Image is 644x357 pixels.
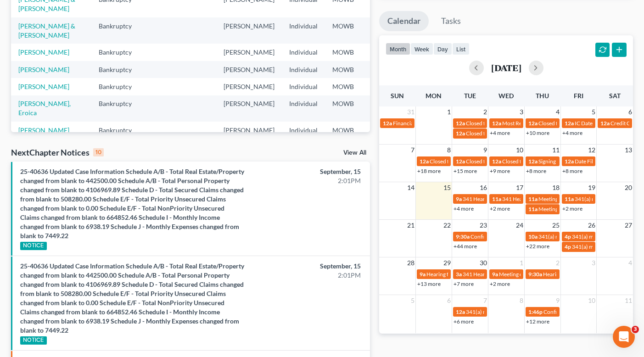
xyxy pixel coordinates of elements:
td: [PERSON_NAME] [216,44,282,61]
a: +12 more [526,318,549,325]
td: 7 [370,78,416,95]
a: +4 more [454,205,474,212]
td: [PERSON_NAME] [216,78,282,95]
span: Thu [536,92,549,100]
button: day [433,43,452,55]
span: 9a [456,195,462,202]
span: Closed for [PERSON_NAME] & [PERSON_NAME] [466,158,583,165]
span: 12a [383,120,392,127]
a: [PERSON_NAME] [18,83,69,90]
span: Sun [391,92,404,100]
span: 11a [565,195,574,202]
a: View All [343,150,366,156]
span: 3 [519,106,524,117]
div: September, 15 [253,167,361,176]
td: [PERSON_NAME] [216,122,282,148]
span: 12a [456,308,465,315]
td: Individual [282,44,325,61]
td: Individual [282,61,325,78]
span: 12a [528,158,538,165]
span: Confirmation Hearing for [PERSON_NAME] [470,233,576,240]
span: 2 [482,106,488,117]
h2: [DATE] [491,63,521,73]
span: 4p [565,233,571,240]
span: 15 [442,182,452,193]
span: 3 [632,326,639,333]
div: 2:01PM [253,176,361,185]
span: 3a [456,271,462,278]
a: +6 more [454,318,474,325]
span: 29 [442,257,452,268]
span: 9:30a [528,271,542,278]
button: week [410,43,433,55]
span: 341 Hearing for [PERSON_NAME] & [PERSON_NAME] [463,271,594,278]
span: 10 [587,295,596,306]
a: 25-40636 Updated Case Information Schedule A/B - Total Real Estate/Property changed from blank to... [20,262,244,334]
span: 12a [456,130,465,137]
td: Individual [282,78,325,95]
span: 28 [406,257,415,268]
div: 2:01PM [253,271,361,280]
span: Closed for [PERSON_NAME] [430,158,498,165]
a: [PERSON_NAME][GEOGRAPHIC_DATA] [18,126,84,143]
span: 27 [624,220,633,231]
span: 12a [420,158,429,165]
td: Bankruptcy [91,78,149,95]
td: [PERSON_NAME] [216,17,282,44]
a: Calendar [379,11,429,31]
span: Closed for [PERSON_NAME] [502,158,571,165]
td: MOWB [325,44,370,61]
span: Wed [498,92,514,100]
td: Bankruptcy [91,44,149,61]
td: MOWB [325,78,370,95]
span: 20 [624,182,633,193]
a: Tasks [433,11,469,31]
div: NOTICE [20,336,47,345]
a: +15 more [454,167,477,174]
a: +10 more [526,129,549,136]
a: [PERSON_NAME] [18,66,69,73]
span: 30 [479,257,488,268]
span: 13 [624,145,633,156]
span: 19 [587,182,596,193]
span: Closed for [PERSON_NAME] [538,120,607,127]
span: 12a [492,120,501,127]
span: 24 [515,220,524,231]
span: Signing Date for [PERSON_NAME] [538,158,621,165]
span: 12a [456,158,465,165]
td: Bankruptcy [91,61,149,78]
span: Tue [464,92,476,100]
span: 341 Hearing for [PERSON_NAME] [463,195,545,202]
a: [PERSON_NAME], Eroica [18,100,71,117]
span: 341(a) meeting for Bar K Holdings, LLC [538,233,631,240]
span: Mon [426,92,442,100]
a: +44 more [454,243,477,250]
span: 4 [627,257,633,268]
td: [PERSON_NAME] [216,61,282,78]
span: 6 [627,106,633,117]
span: 12a [456,120,465,127]
td: Individual [282,122,325,148]
a: 25-40636 Updated Case Information Schedule A/B - Total Real Estate/Property changed from blank to... [20,167,244,240]
span: 12a [600,120,610,127]
span: 8 [446,145,452,156]
span: 12a [492,158,501,165]
td: Individual [282,17,325,44]
span: Hearing for [PERSON_NAME] [543,271,615,278]
span: 17 [515,182,524,193]
div: 10 [93,148,104,156]
iframe: Intercom live chat [613,326,635,348]
span: 341 Hearing for [PERSON_NAME] [502,195,584,202]
span: 8 [519,295,524,306]
span: 341(a) meeting for [PERSON_NAME] [466,308,554,315]
span: 2 [555,257,560,268]
span: 26 [587,220,596,231]
span: 6 [446,295,452,306]
span: 1 [446,106,452,117]
span: 11a [492,195,501,202]
td: MOWB [325,95,370,122]
span: 12a [528,120,538,127]
span: 22 [442,220,452,231]
a: +4 more [562,129,582,136]
span: Meeting of Creditors for [PERSON_NAME] [499,271,601,278]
